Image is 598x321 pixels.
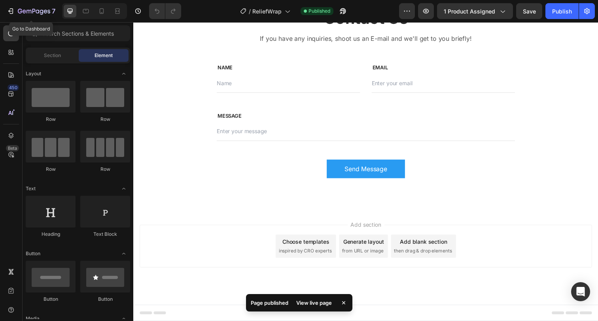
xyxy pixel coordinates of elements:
[26,116,76,123] div: Row
[80,296,130,303] div: Button
[26,250,40,257] span: Button
[95,52,113,59] span: Element
[26,70,41,77] span: Layout
[444,7,495,15] span: 1 product assigned
[219,203,256,211] span: Add section
[545,3,579,19] button: Publish
[8,84,19,91] div: 450
[85,101,390,121] input: Enter your message
[523,8,536,15] span: Save
[52,6,55,16] p: 7
[6,145,19,151] div: Beta
[3,3,59,19] button: 7
[26,166,76,173] div: Row
[437,3,513,19] button: 1 product assigned
[252,7,282,15] span: ReliefWrap
[80,166,130,173] div: Row
[244,43,389,51] p: EMAIL
[516,3,542,19] button: Save
[308,8,330,15] span: Published
[44,52,61,59] span: Section
[214,220,256,228] div: Generate layout
[152,220,200,228] div: Choose templates
[216,145,259,155] div: Send Message
[571,282,590,301] div: Open Intercom Messenger
[80,116,130,123] div: Row
[133,22,598,321] iframe: Design area
[197,140,277,159] button: Send Message
[26,296,76,303] div: Button
[148,230,202,237] span: inspired by CRO experts
[249,7,251,15] span: /
[26,231,76,238] div: Heading
[26,185,36,192] span: Text
[149,3,181,19] div: Undo/Redo
[552,7,572,15] div: Publish
[213,230,255,237] span: from URL or image
[26,25,130,41] input: Search Sections & Elements
[117,182,130,195] span: Toggle open
[117,67,130,80] span: Toggle open
[243,52,390,72] input: Enter your email
[117,247,130,260] span: Toggle open
[266,230,325,237] span: then drag & drop elements
[272,220,320,228] div: Add blank section
[291,297,337,308] div: View live page
[80,231,130,238] div: Text Block
[86,92,389,100] p: MESSAGE
[251,299,288,307] p: Page published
